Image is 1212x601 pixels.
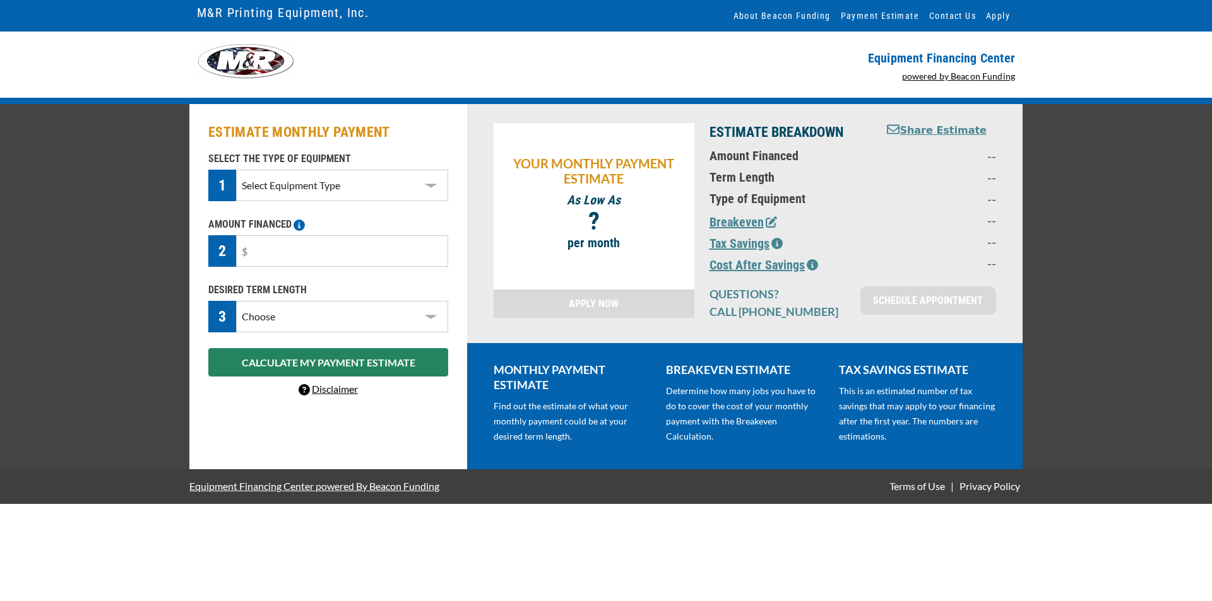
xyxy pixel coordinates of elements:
button: Breakeven [710,213,777,231]
div: 1 [208,170,236,201]
p: -- [886,255,996,271]
a: Disclaimer [299,383,358,395]
p: BREAKEVEN ESTIMATE [666,362,823,377]
p: As Low As [500,192,688,207]
a: Equipment Financing Center powered By Beacon Funding [189,470,439,501]
p: SELECT THE TYPE OF EQUIPMENT [208,151,448,166]
p: -- [886,234,996,249]
p: Type of Equipment [710,191,870,206]
a: SCHEDULE APPOINTMENT [860,286,996,315]
img: LinkClick.aspx [197,44,294,79]
p: YOUR MONTHLY PAYMENT ESTIMATE [500,156,688,186]
button: Share Estimate [887,123,987,139]
p: Term Length [710,170,870,185]
p: This is an estimated number of tax savings that may apply to your financing after the first year.... [839,383,996,444]
a: Terms of Use [887,480,948,492]
p: AMOUNT FINANCED [208,217,448,232]
p: CALL [PHONE_NUMBER] [710,304,845,319]
span: | [951,480,954,492]
p: Determine how many jobs you have to do to cover the cost of your monthly payment with the Breakev... [666,383,823,444]
button: CALCULATE MY PAYMENT ESTIMATE [208,348,448,376]
p: -- [886,213,996,228]
a: powered by Beacon Funding [902,71,1016,81]
a: Privacy Policy [957,480,1023,492]
p: Amount Financed [710,148,870,163]
p: per month [500,235,688,250]
p: -- [886,170,996,185]
div: 3 [208,301,236,332]
p: DESIRED TERM LENGTH [208,283,448,298]
a: APPLY NOW [494,289,694,318]
p: -- [886,148,996,163]
a: M&R Printing Equipment, Inc. [197,2,369,23]
p: QUESTIONS? [710,286,845,301]
p: MONTHLY PAYMENT ESTIMATE [494,362,651,392]
button: Tax Savings [710,234,783,253]
p: Find out the estimate of what your monthly payment could be at your desired term length. [494,399,651,444]
p: TAX SAVINGS ESTIMATE [839,362,996,377]
p: Equipment Financing Center [614,50,1015,66]
button: Cost After Savings [710,255,818,274]
h2: ESTIMATE MONTHLY PAYMENT [208,123,448,142]
p: ESTIMATE BREAKDOWN [710,123,870,142]
p: -- [886,191,996,206]
div: 2 [208,235,236,267]
p: ? [500,214,688,229]
input: $ [236,235,448,267]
